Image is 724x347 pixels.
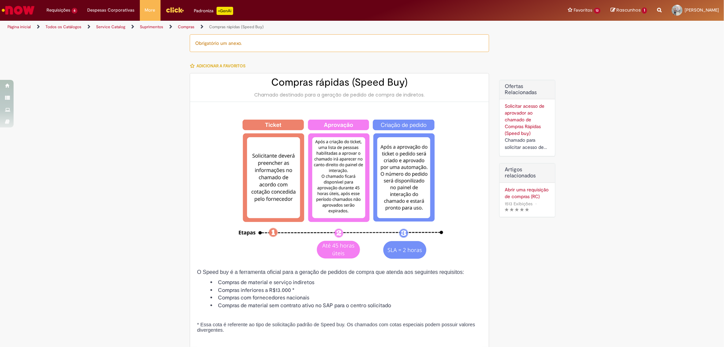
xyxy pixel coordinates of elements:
li: Compras de material e serviço indiretos [210,279,482,287]
a: Compras rápidas (Speed Buy) [209,24,264,30]
span: Rascunhos [616,7,641,13]
ul: Trilhas de página [5,21,478,33]
span: 1513 Exibições [505,201,533,207]
img: ServiceNow [1,3,36,17]
li: Compras inferiores a R$13.000 * [210,287,482,294]
div: Padroniza [194,7,233,15]
li: Compras de material sem contrato ativo no SAP para o centro solicitado [210,302,482,310]
div: Chamado para solicitar acesso de aprovador ao ticket de Speed buy [505,137,550,151]
a: Abrir uma requisição de compras (RC) [505,186,550,200]
span: More [145,7,155,14]
li: Compras com fornecedores nacionais [210,294,482,302]
span: [PERSON_NAME] [685,7,719,13]
div: Obrigatório um anexo. [190,34,489,52]
h3: Artigos relacionados [505,167,550,179]
a: Suprimentos [140,24,163,30]
div: Chamado destinado para a geração de pedido de compra de indiretos. [197,91,482,98]
span: Favoritos [574,7,593,14]
span: Requisições [47,7,70,14]
a: Página inicial [7,24,31,30]
img: click_logo_yellow_360x200.png [166,5,184,15]
h2: Ofertas Relacionadas [505,84,550,96]
span: * Essa cota é referente ao tipo de solicitação padrão de Speed buy. Os chamados com cotas especia... [197,322,475,333]
button: Adicionar a Favoritos [190,59,249,73]
span: O Speed buy é a ferramenta oficial para a geração de pedidos de compra que atenda aos seguintes r... [197,269,464,275]
span: Despesas Corporativas [88,7,135,14]
div: Ofertas Relacionadas [499,80,555,156]
span: 1 [642,7,647,14]
a: Rascunhos [611,7,647,14]
a: Solicitar acesso de aprovador ao chamado de Compras Rápidas (Speed buy) [505,103,544,136]
span: Adicionar a Favoritos [197,63,245,69]
span: 6 [72,8,77,14]
span: • [534,199,538,208]
h2: Compras rápidas (Speed Buy) [197,77,482,88]
p: +GenAi [217,7,233,15]
a: Service Catalog [96,24,125,30]
a: Todos os Catálogos [45,24,81,30]
a: Compras [178,24,194,30]
span: 13 [594,8,601,14]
